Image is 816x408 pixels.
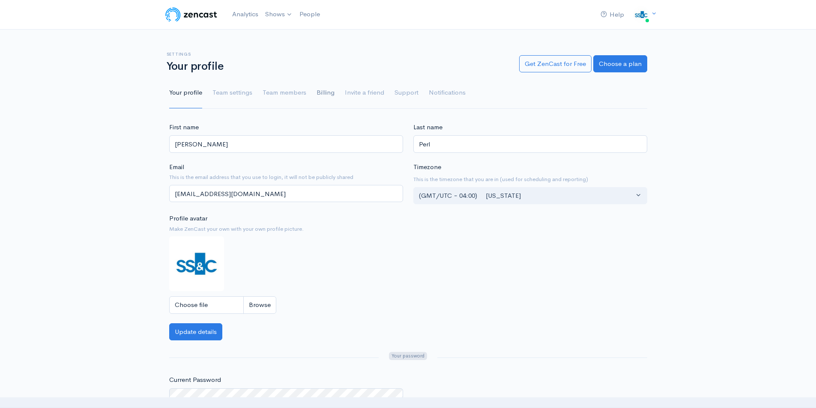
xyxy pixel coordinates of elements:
a: Notifications [429,77,466,108]
label: Email [169,162,184,172]
input: Last name [413,135,647,153]
a: Billing [317,77,335,108]
a: Shows [262,5,296,24]
a: Support [395,77,418,108]
img: ZenCast Logo [164,6,218,23]
h1: Your profile [167,60,509,73]
small: Make ZenCast your own with your own profile picture. [169,225,403,233]
label: Current Password [169,375,221,385]
input: name@example.com [169,185,403,203]
a: Your profile [169,77,202,108]
input: First name [169,135,403,153]
label: First name [169,122,199,132]
label: Profile avatar [169,214,207,223]
button: Update details [169,323,222,341]
a: Team settings [212,77,252,108]
small: This is the timezone that you are in (used for scheduling and reporting) [413,175,647,184]
a: Invite a friend [345,77,384,108]
label: Last name [413,122,442,132]
button: (GMT/UTC − 04:00) New York [413,187,647,205]
div: (GMT/UTC − 04:00) [US_STATE] [419,191,634,201]
a: Get ZenCast for Free [519,55,592,73]
small: This is the email address that you use to login, it will not be publicly shared [169,173,403,182]
label: Timezone [413,162,441,172]
h6: Settings [167,52,509,57]
a: Help [597,6,628,24]
span: Your password [389,352,427,360]
img: ... [633,6,650,23]
a: People [296,5,323,24]
a: Choose a plan [593,55,647,73]
img: ... [169,236,224,291]
a: Team members [263,77,306,108]
a: Analytics [229,5,262,24]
